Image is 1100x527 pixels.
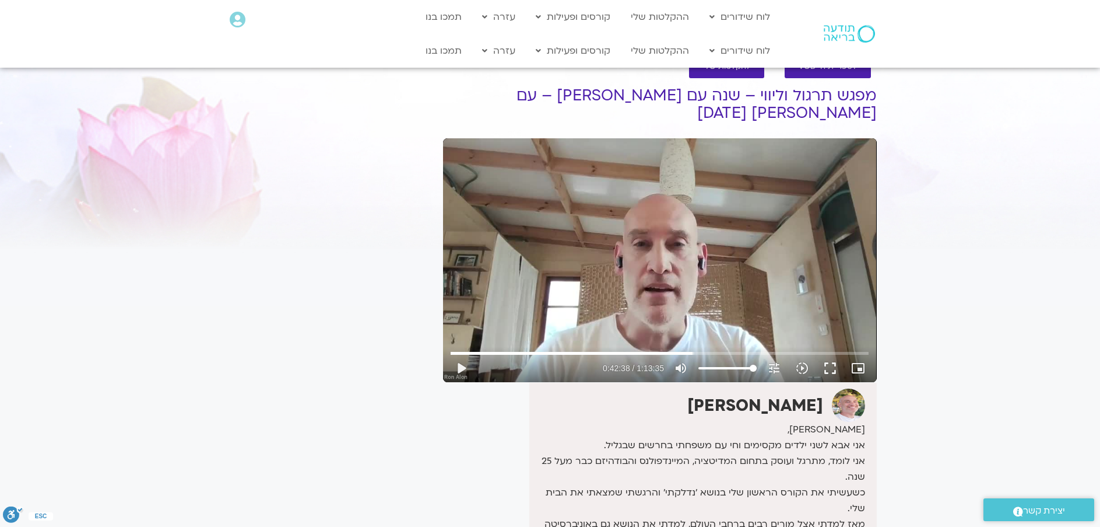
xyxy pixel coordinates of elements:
div: אני אבא לשני ילדים מקסימים וחי עם משפחתי בחרשים שבגליל. [532,438,864,453]
img: רון אלון [832,389,865,422]
a: תמכו בנו [420,6,468,28]
h1: מפגש תרגול וליווי – שנה עם [PERSON_NAME] – עם [PERSON_NAME] [DATE] [443,87,877,122]
div: [PERSON_NAME], [532,422,864,438]
a: עזרה [476,40,521,62]
a: ההקלטות שלי [625,40,695,62]
a: ההקלטות שלי [625,6,695,28]
strong: [PERSON_NAME] [687,395,823,417]
div: כשעשיתי את הקורס הראשון שלי בנושא 'נדלקתי' והרגשתי שמצאתי את הבית שלי. [532,485,864,516]
a: קורסים ופעילות [530,40,616,62]
a: לוח שידורים [704,6,776,28]
span: לספריית ה-VOD [799,62,857,71]
a: קורסים ופעילות [530,6,616,28]
a: תמכו בנו [420,40,468,62]
a: לוח שידורים [704,40,776,62]
img: תודעה בריאה [824,25,875,43]
span: יצירת קשר [1023,503,1065,519]
a: עזרה [476,6,521,28]
div: אני לומד, מתרגל ועוסק בתחום המדיטציה, המיינדפולנס והבודהיזם כבר מעל 25 שנה. [532,453,864,485]
a: יצירת קשר [983,498,1094,521]
span: להקלטות שלי [703,62,750,71]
